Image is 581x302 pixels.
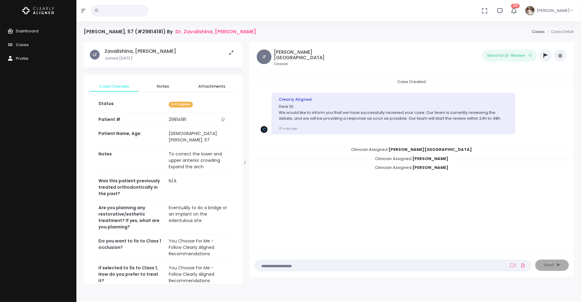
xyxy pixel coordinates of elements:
b: [PERSON_NAME] [412,165,448,170]
span: Cases [16,42,29,48]
th: Status [95,97,165,112]
a: Add Loom Video [509,263,517,268]
td: You Choose For Me - Follow Clearly Aligned Recommendations [165,261,231,288]
th: Notes [95,147,165,174]
p: Joined [DATE] [105,55,176,61]
th: If selected to fix to Class 1, How do you prefer to treat it? [95,261,165,288]
span: In Progress [169,102,193,107]
td: [DEMOGRAPHIC_DATA][PERSON_NAME], 57 [165,127,231,147]
td: You Choose For Me - Follow Clearly Aligned Recommendations [165,234,231,261]
th: Was this patient previously treated orthodontically in the past? [95,174,165,201]
span: Clinician Assigned: [368,163,456,172]
th: Patient # [95,112,165,127]
a: Cases [532,29,545,35]
a: Dr. Zavalishina, [PERSON_NAME] [175,29,256,35]
td: 29814181 [165,113,231,127]
small: Clinician [274,62,355,67]
li: Case Detail [545,29,574,35]
span: JF [257,49,271,64]
span: Case Overview [95,83,134,89]
span: Notes [143,83,182,89]
button: Send for Dr. Review [482,49,537,62]
h4: [PERSON_NAME], 57 (#29814181) By [84,29,256,35]
td: EventuAlly to do a bridge or an implant on the edentulous site [165,201,231,234]
span: Clinician Assigned: [368,154,456,163]
td: N/A [165,174,231,201]
div: Clearly Aligned [279,96,508,103]
span: Profile [16,56,28,61]
small: a day ago [279,126,297,130]
span: Attachments [192,83,231,89]
div: scrollable content [84,42,242,284]
th: Patient Name, Age: [95,127,165,147]
a: Add Files [519,260,527,271]
p: Dear Dr. We would like to inform you that we have successfully received your case. Our team is cu... [279,104,508,122]
span: 318 [511,4,520,8]
h5: [PERSON_NAME][GEOGRAPHIC_DATA] [274,49,355,60]
b: [PERSON_NAME] [412,156,448,162]
span: Dashboard [16,28,39,34]
h5: Zavalishina, [PERSON_NAME] [105,48,176,54]
span: Clinician Assigned: [344,145,479,154]
th: Are you planning any restorative/esthetic treatment? If yes, what are you planning? [95,201,165,234]
img: Header Avatar [524,5,535,16]
span: Case Created [390,77,433,86]
td: To correct the lower and upper anterior crowding Expand the arch [165,147,231,174]
span: [PERSON_NAME] [537,8,570,14]
div: scrollable content [254,79,569,248]
span: LZ [90,50,100,60]
th: Do you want to fix to Class 1 occlusion? [95,234,165,261]
b: [PERSON_NAME][GEOGRAPHIC_DATA] [388,147,472,152]
img: Logo Horizontal [22,4,54,17]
